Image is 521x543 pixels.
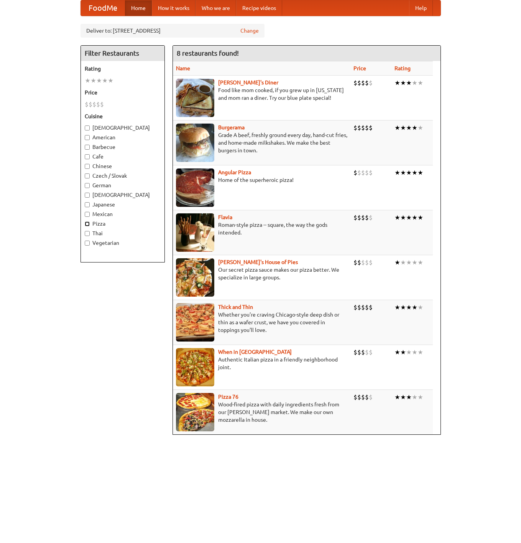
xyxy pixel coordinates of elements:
[176,213,214,252] img: flavia.jpg
[394,348,400,356] li: ★
[85,231,90,236] input: Thai
[369,393,373,401] li: $
[353,303,357,312] li: $
[400,258,406,267] li: ★
[196,0,236,16] a: Who we are
[85,220,161,228] label: Pizza
[417,213,423,222] li: ★
[85,154,90,159] input: Cafe
[81,0,125,16] a: FoodMe
[218,349,292,355] a: When in [GEOGRAPHIC_DATA]
[152,0,196,16] a: How it works
[85,145,90,150] input: Barbecue
[394,303,400,312] li: ★
[85,183,90,188] input: German
[353,348,357,356] li: $
[412,79,417,87] li: ★
[108,76,113,85] li: ★
[85,182,161,189] label: German
[85,239,161,247] label: Vegetarian
[400,348,406,356] li: ★
[176,176,348,184] p: Home of the superheroic pizza!
[417,168,423,177] li: ★
[176,266,348,281] p: Our secret pizza sauce makes our pizza better. We specialize in large groups.
[353,79,357,87] li: $
[176,303,214,342] img: thick.jpg
[176,221,348,236] p: Roman-style pizza -- square, the way the gods intended.
[369,213,373,222] li: $
[85,229,161,237] label: Thai
[417,393,423,401] li: ★
[406,79,412,87] li: ★
[394,65,411,71] a: Rating
[218,259,298,265] a: [PERSON_NAME]'s House of Pies
[394,258,400,267] li: ★
[85,193,90,198] input: [DEMOGRAPHIC_DATA]
[176,393,214,431] img: pizza76.jpg
[406,303,412,312] li: ★
[85,172,161,180] label: Czech / Slovak
[357,348,361,356] li: $
[369,168,373,177] li: $
[369,79,373,87] li: $
[417,348,423,356] li: ★
[89,100,92,109] li: $
[400,303,406,312] li: ★
[357,168,361,177] li: $
[394,168,400,177] li: ★
[176,311,348,334] p: Whether you're craving Chicago-style deep dish or thin as a wafer crust, we have you covered in t...
[85,202,90,207] input: Japanese
[85,124,161,132] label: [DEMOGRAPHIC_DATA]
[85,112,161,120] h5: Cuisine
[102,76,108,85] li: ★
[100,100,104,109] li: $
[85,221,90,226] input: Pizza
[406,348,412,356] li: ★
[85,241,90,246] input: Vegetarian
[394,79,400,87] li: ★
[412,348,417,356] li: ★
[85,201,161,208] label: Japanese
[176,168,214,207] img: angular.jpg
[361,213,365,222] li: $
[406,258,412,267] li: ★
[357,213,361,222] li: $
[365,348,369,356] li: $
[218,79,278,86] a: [PERSON_NAME]'s Diner
[394,124,400,132] li: ★
[353,258,357,267] li: $
[400,213,406,222] li: ★
[361,393,365,401] li: $
[412,213,417,222] li: ★
[85,162,161,170] label: Chinese
[218,169,251,175] b: Angular Pizza
[406,213,412,222] li: ★
[353,213,357,222] li: $
[92,100,96,109] li: $
[365,213,369,222] li: $
[236,0,282,16] a: Recipe videos
[353,393,357,401] li: $
[85,191,161,199] label: [DEMOGRAPHIC_DATA]
[85,100,89,109] li: $
[85,143,161,151] label: Barbecue
[412,393,417,401] li: ★
[218,124,245,130] a: Burgerama
[240,27,259,35] a: Change
[394,213,400,222] li: ★
[406,168,412,177] li: ★
[218,394,238,400] a: Pizza 76
[361,124,365,132] li: $
[412,124,417,132] li: ★
[85,210,161,218] label: Mexican
[85,125,90,130] input: [DEMOGRAPHIC_DATA]
[176,124,214,162] img: burgerama.jpg
[365,168,369,177] li: $
[357,258,361,267] li: $
[412,258,417,267] li: ★
[85,164,90,169] input: Chinese
[176,348,214,386] img: wheninrome.jpg
[369,348,373,356] li: $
